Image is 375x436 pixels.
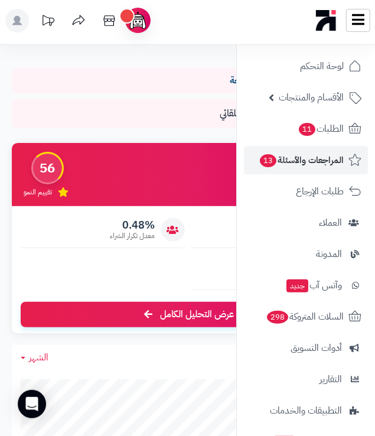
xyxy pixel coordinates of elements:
[244,146,368,174] a: المراجعات والأسئلة13
[21,302,354,327] a: عرض التحليل الكامل
[319,371,342,388] span: التقارير
[18,390,46,418] div: Open Intercom Messenger
[220,107,319,121] span: إعادة تحميل البيانات التلقائي
[110,231,155,241] span: معدل تكرار الشراء
[260,154,276,167] span: 13
[244,52,368,80] a: لوحة التحكم
[29,350,48,365] span: الشهر
[24,187,52,197] span: تقييم النمو
[259,152,344,168] span: المراجعات والأسئلة
[21,74,354,87] p: حياكم الله ، نتمنى لكم تجارة رابحة
[296,183,344,200] span: طلبات الإرجاع
[270,402,342,419] span: التطبيقات والخدمات
[266,308,344,325] span: السلات المتروكة
[285,277,342,294] span: وآتس آب
[244,365,368,393] a: التقارير
[291,340,342,356] span: أدوات التسويق
[33,9,63,35] a: تحديثات المنصة
[244,334,368,362] a: أدوات التسويق
[316,246,342,262] span: المدونة
[128,10,148,31] img: ai-face.png
[244,115,368,143] a: الطلبات11
[300,58,344,74] span: لوحة التحكم
[316,7,337,34] img: logo-mobile.png
[244,177,368,206] a: طلبات الإرجاع
[279,89,344,106] span: الأقسام والمنتجات
[244,396,368,425] a: التطبيقات والخدمات
[299,123,315,136] span: 11
[319,214,342,231] span: العملاء
[244,240,368,268] a: المدونة
[298,121,344,137] span: الطلبات
[21,351,48,365] a: الشهر
[244,302,368,331] a: السلات المتروكة298
[160,308,234,321] span: عرض التحليل الكامل
[267,311,288,324] span: 298
[244,209,368,237] a: العملاء
[244,271,368,300] a: وآتس آبجديد
[286,279,308,292] span: جديد
[110,219,155,232] span: 0.48%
